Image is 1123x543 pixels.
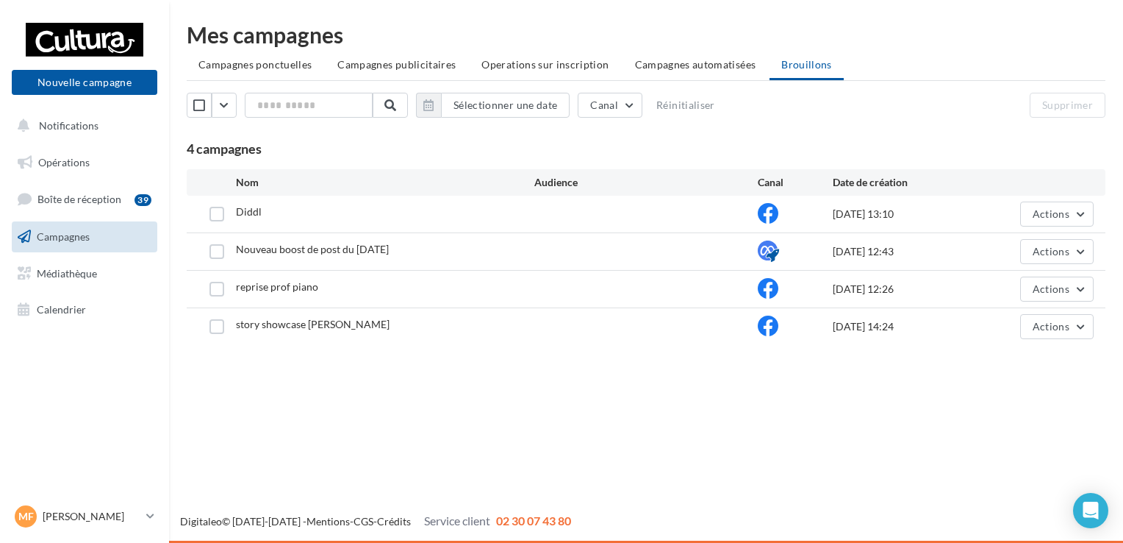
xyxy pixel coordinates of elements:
p: [PERSON_NAME] [43,509,140,524]
span: Calendrier [37,303,86,316]
span: Notifications [39,119,98,132]
div: 39 [134,194,151,206]
span: Operations sur inscription [481,58,609,71]
button: Actions [1020,202,1094,227]
button: Supprimer [1030,93,1105,118]
a: Médiathèque [9,258,160,289]
span: Nouveau boost de post du 15/09/2025 [236,243,389,255]
button: Réinitialiser [650,96,721,114]
div: Canal [758,175,833,190]
a: Digitaleo [180,515,222,528]
div: Audience [534,175,758,190]
div: Open Intercom Messenger [1073,493,1108,528]
span: reprise prof piano [236,280,318,293]
span: Campagnes [37,230,90,243]
a: Boîte de réception39 [9,183,160,215]
button: Sélectionner une date [416,93,570,118]
a: CGS [354,515,373,528]
div: [DATE] 12:43 [833,244,982,259]
a: Opérations [9,147,160,178]
span: © [DATE]-[DATE] - - - [180,515,571,528]
a: MF [PERSON_NAME] [12,503,157,530]
button: Nouvelle campagne [12,70,157,95]
span: Actions [1033,245,1069,258]
span: story showcase romain rousseau [236,318,390,330]
div: Mes campagnes [187,24,1105,46]
a: Crédits [377,515,411,528]
button: Actions [1020,277,1094,302]
button: Actions [1020,314,1094,339]
div: Nom [236,175,534,190]
span: 02 30 07 43 80 [496,514,571,528]
span: Boîte de réception [37,193,121,205]
span: Actions [1033,283,1069,295]
span: Opérations [38,156,90,168]
span: Diddl [236,205,262,218]
button: Notifications [9,110,154,141]
span: Actions [1033,207,1069,220]
button: Canal [578,93,642,118]
span: Campagnes ponctuelles [198,58,312,71]
div: [DATE] 12:26 [833,282,982,297]
a: Campagnes [9,221,160,252]
span: Service client [424,514,490,528]
div: [DATE] 13:10 [833,207,982,221]
span: 4 campagnes [187,141,262,157]
span: Campagnes automatisées [635,58,756,71]
div: [DATE] 14:24 [833,319,982,334]
button: Sélectionner une date [441,93,570,118]
button: Actions [1020,239,1094,264]
div: Date de création [833,175,982,190]
a: Mentions [306,515,350,528]
span: Médiathèque [37,266,97,279]
a: Calendrier [9,294,160,325]
span: Actions [1033,320,1069,333]
span: Campagnes publicitaires [337,58,456,71]
span: MF [18,509,34,524]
